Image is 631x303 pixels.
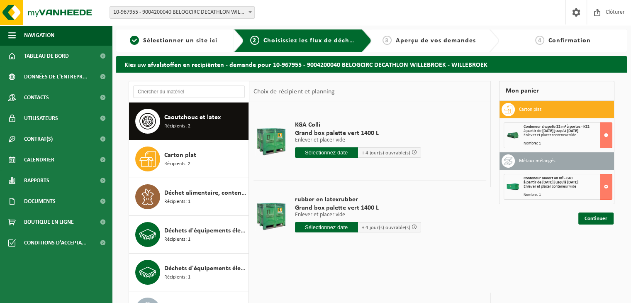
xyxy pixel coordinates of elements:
div: Nombre: 1 [524,193,612,197]
span: Aperçu de vos demandes [396,37,476,44]
p: Enlever et placer vide [295,137,421,143]
span: + 4 jour(s) ouvrable(s) [362,150,410,156]
span: 3 [382,36,392,45]
span: Grand box palette vert 1400 L [295,204,421,212]
div: Nombre: 1 [524,142,612,146]
span: Choisissiez les flux de déchets et récipients [263,37,402,44]
span: Grand box palette vert 1400 L [295,129,421,137]
input: Sélectionnez date [295,222,358,232]
span: Confirmation [548,37,591,44]
a: 1Sélectionner un site ici [120,36,227,46]
h3: Métaux mélangés [519,154,555,168]
span: Documents [24,191,56,212]
a: Continuer [578,213,614,225]
strong: à partir de [DATE] jusqu'à [DATE] [524,180,578,185]
input: Sélectionnez date [295,147,358,158]
span: + 4 jour(s) ouvrable(s) [362,225,410,230]
span: Récipients: 1 [164,274,190,281]
span: Déchets d'équipements électriques et électroniques - produits blancs (ménagers) [164,226,246,236]
span: Récipients: 1 [164,236,190,244]
span: 2 [250,36,259,45]
div: Enlever et placer conteneur vide [524,185,612,189]
input: Chercher du matériel [133,86,245,98]
span: Rapports [24,170,49,191]
div: Mon panier [499,81,614,101]
h2: Kies uw afvalstoffen en recipiënten - demande pour 10-967955 - 9004200040 BELOGCIRC DECATHLON WIL... [116,56,627,72]
button: Caoutchouc et latex Récipients: 2 [129,103,249,140]
span: Tableau de bord [24,46,69,66]
span: Contrat(s) [24,129,53,149]
span: 10-967955 - 9004200040 BELOGCIRC DECATHLON WILLEBROEK - WILLEBROEK [110,7,254,18]
span: KGA Colli [295,121,421,129]
span: Déchet alimentaire, contenant des produits d'origine animale, non emballé, catégorie 3 [164,188,246,198]
span: Calendrier [24,149,54,170]
span: rubber en latexrubber [295,195,421,204]
span: Navigation [24,25,54,46]
span: Sélectionner un site ici [143,37,217,44]
span: Boutique en ligne [24,212,74,232]
span: Déchets d'équipements électriques et électroniques - Sans tubes cathodiques [164,264,246,274]
button: Carton plat Récipients: 2 [129,140,249,178]
button: Déchet alimentaire, contenant des produits d'origine animale, non emballé, catégorie 3 Récipients: 1 [129,178,249,216]
span: Caoutchouc et latex [164,112,221,122]
span: 10-967955 - 9004200040 BELOGCIRC DECATHLON WILLEBROEK - WILLEBROEK [110,6,255,19]
span: Récipients: 2 [164,160,190,168]
span: Utilisateurs [24,108,58,129]
span: Conteneur ouvert 40 m³ - C40 [524,176,573,181]
span: Contacts [24,87,49,108]
span: Données de l'entrepr... [24,66,88,87]
button: Déchets d'équipements électriques et électroniques - produits blancs (ménagers) Récipients: 1 [129,216,249,254]
span: Conteneur chapelle 22 m³ à portes - K22 [524,125,590,129]
span: Récipients: 2 [164,122,190,130]
span: Carton plat [164,150,196,160]
h3: Carton plat [519,103,541,116]
span: 4 [535,36,544,45]
div: Enlever et placer conteneur vide [524,133,612,137]
strong: à partir de [DATE] jusqu'à [DATE] [524,129,578,133]
span: 1 [130,36,139,45]
div: Choix de récipient et planning [249,81,339,102]
button: Déchets d'équipements électriques et électroniques - Sans tubes cathodiques Récipients: 1 [129,254,249,291]
p: Enlever et placer vide [295,212,421,218]
span: Récipients: 1 [164,198,190,206]
span: Conditions d'accepta... [24,232,87,253]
